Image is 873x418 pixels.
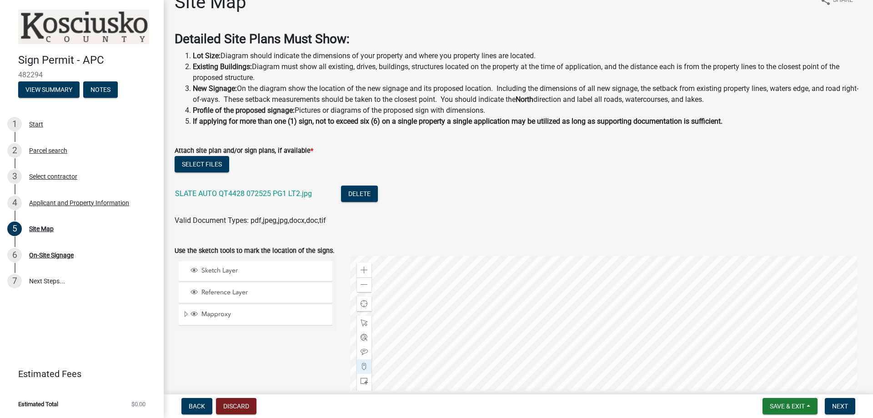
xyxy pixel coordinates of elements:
[18,71,145,79] span: 482294
[189,310,329,319] div: Mapproxy
[357,263,371,277] div: Zoom in
[763,398,818,414] button: Save & Exit
[193,84,237,93] strong: New Signage:
[7,365,149,383] a: Estimated Fees
[770,403,805,410] span: Save & Exit
[7,274,22,288] div: 7
[179,283,332,303] li: Reference Layer
[193,61,862,83] li: Diagram must show all existing, drives, buildings, structures located on the property at the time...
[832,403,848,410] span: Next
[341,186,378,202] button: Delete
[199,288,329,297] span: Reference Layer
[193,117,722,126] strong: If applying for more than one (1) sign, not to exceed six (6) on a single property a single appli...
[175,31,350,46] strong: Detailed Site Plans Must Show:
[83,81,118,98] button: Notes
[175,148,313,154] label: Attach site plan and/or sign plans, if available
[29,121,43,127] div: Start
[216,398,256,414] button: Discard
[7,169,22,184] div: 3
[18,54,156,67] h4: Sign Permit - APC
[29,252,74,258] div: On-Site Signage
[357,277,371,292] div: Zoom out
[18,10,149,44] img: Kosciusko County, Indiana
[193,51,221,60] strong: Lot Size:
[516,95,533,104] strong: North
[189,267,329,276] div: Sketch Layer
[193,106,295,115] strong: Profile of the proposed signage:
[189,288,329,297] div: Reference Layer
[7,222,22,236] div: 5
[83,86,118,94] wm-modal-confirm: Notes
[193,50,862,61] li: Diagram should indicate the dimensions of your property and where you property lines are located.
[18,86,80,94] wm-modal-confirm: Summary
[29,173,77,180] div: Select contractor
[18,401,58,407] span: Estimated Total
[7,143,22,158] div: 2
[178,259,333,328] ul: Layer List
[182,310,189,320] span: Expand
[189,403,205,410] span: Back
[357,297,371,311] div: Find my location
[193,105,862,116] li: Pictures or diagrams of the proposed sign with dimensions.
[175,248,335,254] label: Use the sketch tools to mark the location of the signs.
[175,156,229,172] button: Select files
[179,261,332,282] li: Sketch Layer
[7,248,22,262] div: 6
[175,216,326,225] span: Valid Document Types: pdf,jpeg,jpg,docx,doc,tif
[7,117,22,131] div: 1
[18,81,80,98] button: View Summary
[181,398,212,414] button: Back
[193,83,862,105] li: On the diagram show the location of the new signage and its proposed location. Including the dime...
[193,62,252,71] strong: Existing Buildings:
[29,226,54,232] div: Site Map
[29,200,129,206] div: Applicant and Property Information
[7,196,22,210] div: 4
[341,190,378,198] wm-modal-confirm: Delete Document
[29,147,67,154] div: Parcel search
[131,401,145,407] span: $0.00
[179,305,332,326] li: Mapproxy
[825,398,855,414] button: Next
[175,189,312,198] a: SLATE AUTO QT4428 072525 PG1 LT2.jpg
[199,310,329,318] span: Mapproxy
[199,267,329,275] span: Sketch Layer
